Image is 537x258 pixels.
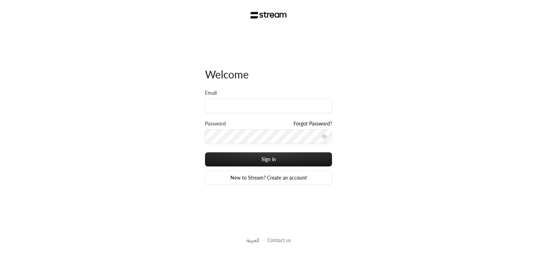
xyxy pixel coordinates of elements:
[205,68,249,81] span: Welcome
[267,236,291,244] button: Contact us
[205,120,226,127] label: Password
[205,152,332,166] button: Sign in
[267,237,291,243] a: Contact us
[205,89,217,96] label: Email
[251,12,287,19] img: Stream Logo
[205,171,332,185] a: New to Stream? Create an account
[294,120,332,127] a: Forgot Password?
[319,131,330,142] button: toggle password visibility
[246,234,259,247] a: العربية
